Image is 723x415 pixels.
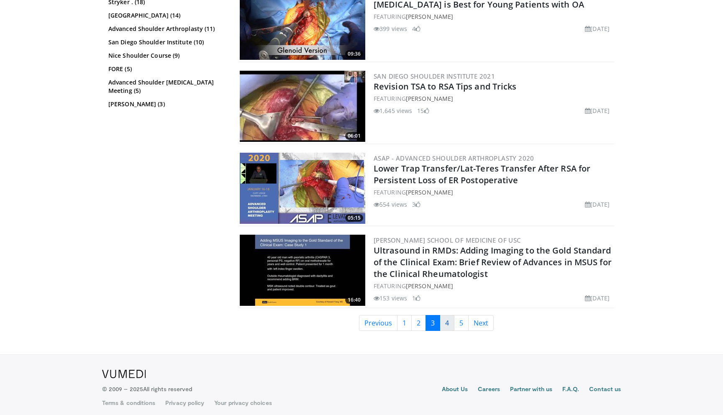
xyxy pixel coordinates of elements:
[102,385,192,393] p: © 2009 – 2025
[345,50,363,58] span: 09:36
[585,294,610,302] li: [DATE]
[397,315,412,331] a: 1
[165,399,204,407] a: Privacy policy
[359,315,397,331] a: Previous
[374,200,407,209] li: 554 views
[468,315,494,331] a: Next
[374,294,407,302] li: 153 views
[108,51,223,60] a: Nice Shoulder Course (9)
[240,235,365,306] a: 16:40
[108,100,223,108] a: [PERSON_NAME] (3)
[374,188,613,197] div: FEATURING
[406,13,453,20] a: [PERSON_NAME]
[108,11,223,20] a: [GEOGRAPHIC_DATA] (14)
[412,200,420,209] li: 3
[454,315,469,331] a: 5
[374,81,517,92] a: Revision TSA to RSA Tips and Tricks
[442,385,468,395] a: About Us
[238,315,615,331] nav: Search results pages
[102,370,146,378] img: VuMedi Logo
[108,38,223,46] a: San Diego Shoulder Institute (10)
[240,235,365,306] img: 1f1d32bd-6f75-41e9-9754-144a38f7419e.300x170_q85_crop-smart_upscale.jpg
[102,399,155,407] a: Terms & conditions
[412,24,420,33] li: 4
[345,296,363,304] span: 16:40
[417,106,429,115] li: 15
[374,163,590,186] a: Lower Trap Transfer/Lat-Teres Transfer After RSA for Persistent Loss of ER Postoperative
[240,71,365,142] a: 06:01
[240,153,365,224] img: 0eaafd29-c089-479b-a24b-0e680b9a204e.300x170_q85_crop-smart_upscale.jpg
[374,245,612,279] a: Ultrasound in RMDs: Adding Imaging to the Gold Standard of the Clinical Exam: Brief Review of Adv...
[374,12,613,21] div: FEATURING
[374,72,495,80] a: San Diego Shoulder Institute 2021
[240,71,365,142] img: 168887cd-11ef-4b7b-b688-0f4886232d7e.300x170_q85_crop-smart_upscale.jpg
[108,25,223,33] a: Advanced Shoulder Arthroplasty (11)
[510,385,552,395] a: Partner with us
[562,385,579,395] a: F.A.Q.
[345,214,363,222] span: 05:15
[345,132,363,140] span: 06:01
[589,385,621,395] a: Contact us
[406,188,453,196] a: [PERSON_NAME]
[374,24,407,33] li: 399 views
[108,78,223,95] a: Advanced Shoulder [MEDICAL_DATA] Meeting (5)
[406,282,453,290] a: [PERSON_NAME]
[426,315,440,331] a: 3
[412,294,420,302] li: 1
[411,315,426,331] a: 2
[143,385,192,392] span: All rights reserved
[374,282,613,290] div: FEATURING
[374,106,412,115] li: 1,645 views
[585,106,610,115] li: [DATE]
[374,236,521,244] a: [PERSON_NAME] School of Medicine of USC
[406,95,453,102] a: [PERSON_NAME]
[240,153,365,224] a: 05:15
[478,385,500,395] a: Careers
[374,154,534,162] a: ASAP - Advanced Shoulder ArthroPlasty 2020
[374,94,613,103] div: FEATURING
[585,200,610,209] li: [DATE]
[585,24,610,33] li: [DATE]
[108,65,223,73] a: FORE (5)
[440,315,454,331] a: 4
[214,399,272,407] a: Your privacy choices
